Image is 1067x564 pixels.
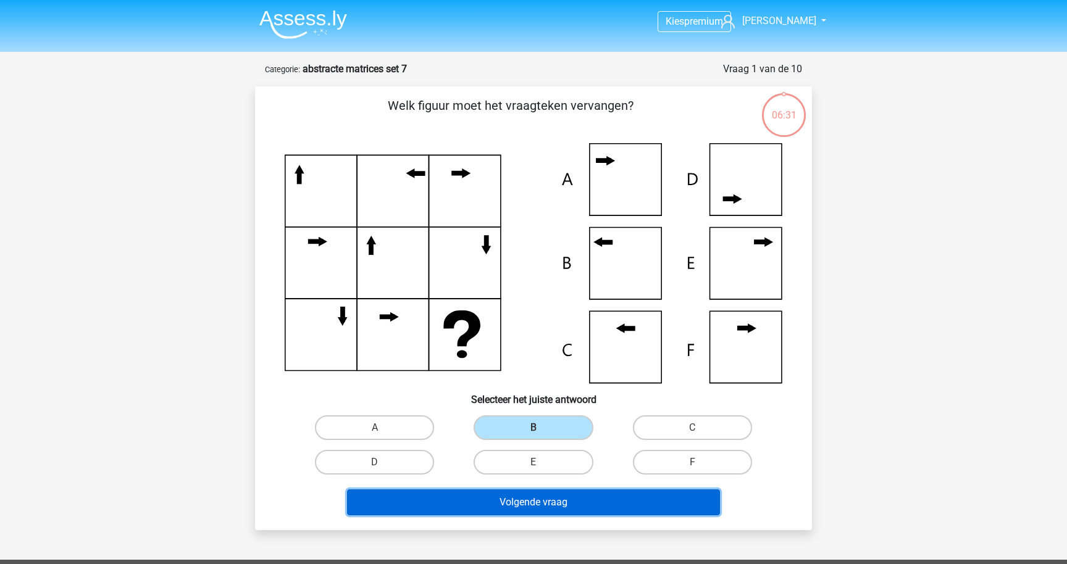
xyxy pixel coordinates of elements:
[315,450,434,475] label: D
[315,415,434,440] label: A
[633,450,752,475] label: F
[684,15,723,27] span: premium
[275,384,792,405] h6: Selecteer het juiste antwoord
[723,62,802,77] div: Vraag 1 van de 10
[275,96,746,133] p: Welk figuur moet het vraagteken vervangen?
[259,10,347,39] img: Assessly
[716,14,818,28] a: [PERSON_NAME]
[666,15,684,27] span: Kies
[658,13,730,30] a: Kiespremium
[742,15,816,27] span: [PERSON_NAME]
[303,63,407,75] strong: abstracte matrices set 7
[474,450,593,475] label: E
[265,65,300,74] small: Categorie:
[761,92,807,123] div: 06:31
[347,489,721,515] button: Volgende vraag
[474,415,593,440] label: B
[633,415,752,440] label: C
